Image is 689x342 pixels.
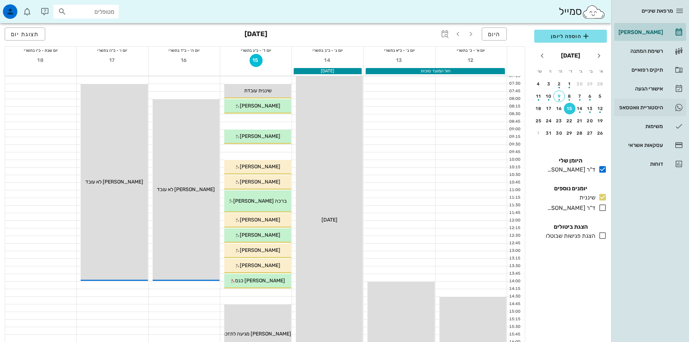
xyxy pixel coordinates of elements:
div: תיקים רפואיים [617,67,663,73]
div: 13:00 [507,248,522,254]
button: 13 [584,103,596,114]
th: א׳ [597,65,606,77]
h4: הצגת ביטולים [534,223,607,231]
div: 3 [543,81,555,86]
div: 12 [595,106,606,111]
a: [PERSON_NAME] [614,24,686,41]
span: [PERSON_NAME] כנס [235,278,285,284]
button: 17 [106,54,119,67]
div: 12:45 [507,240,522,246]
div: 10 [543,94,555,99]
h4: יומנים נוספים [534,184,607,193]
div: 20 [584,118,596,123]
div: יום ב׳ - כ״א בתשרי [363,47,435,54]
div: 28 [595,81,606,86]
div: 1 [533,131,544,136]
div: [PERSON_NAME] [617,29,663,35]
div: יום ו׳ - כ״ה בתשרי [77,47,148,54]
div: 27 [584,131,596,136]
div: 15 [564,106,575,111]
div: 4 [533,81,544,86]
div: 11:45 [507,210,522,216]
div: 18 [533,106,544,111]
div: 11 [533,94,544,99]
button: 15 [564,103,575,114]
span: מרפאת שיניים [642,8,673,14]
div: 07:15 [507,73,522,79]
button: 1 [533,127,544,139]
button: 3 [543,78,555,90]
div: 12:00 [507,218,522,224]
span: 17 [106,57,119,63]
button: 29 [564,127,575,139]
button: 14 [574,103,586,114]
div: 11:30 [507,202,522,208]
div: 15:45 [507,332,522,338]
div: 14:45 [507,301,522,307]
div: 8 [564,94,575,99]
span: [PERSON_NAME] מגיעה לתזכר את יום חמישי ולבדוק הודעות [165,331,291,337]
div: 2 [553,81,565,86]
div: 17 [543,106,555,111]
span: 15 [250,57,263,63]
a: תיקים רפואיים [614,61,686,79]
div: עסקאות אשראי [617,142,663,148]
div: 12:30 [507,233,522,239]
div: 25 [533,118,544,123]
div: 08:00 [507,96,522,102]
div: יום שבת - כ״ו בתשרי [5,47,76,54]
div: שיננית [577,193,595,202]
button: 14 [321,54,334,67]
button: חודש שעבר [592,49,605,62]
button: 18 [533,103,544,114]
button: תצוגת יום [5,28,45,41]
div: 10:00 [507,157,522,163]
a: דוחות [614,155,686,173]
button: 11 [533,90,544,102]
button: 30 [574,78,586,90]
div: 14 [574,106,586,111]
button: 15 [250,54,263,67]
span: 16 [178,57,191,63]
button: 30 [553,127,565,139]
div: 12:15 [507,225,522,231]
div: 10:30 [507,172,522,178]
a: רשימת המתנה [614,42,686,60]
div: ד"ר [PERSON_NAME] [544,165,595,174]
div: 31 [543,131,555,136]
span: [PERSON_NAME] לא עובד [85,179,143,185]
button: 1 [564,78,575,90]
div: 30 [553,131,565,136]
div: 7 [574,94,586,99]
div: הצגת פגישות שבוטלו [543,232,595,240]
button: 23 [553,115,565,127]
span: [PERSON_NAME] [240,232,280,238]
th: ב׳ [586,65,596,77]
div: 5 [595,94,606,99]
span: ברכה [PERSON_NAME] [233,198,287,204]
span: היום [488,31,501,38]
h4: היומן שלי [534,156,607,165]
div: יום ה׳ - כ״ד בתשרי [149,47,220,54]
span: [PERSON_NAME] [240,262,280,269]
th: ג׳ [576,65,586,77]
span: [PERSON_NAME] [240,133,280,139]
span: 14 [321,57,334,63]
button: הוספה ליומן [534,30,607,43]
div: 13 [584,106,596,111]
div: 29 [584,81,596,86]
div: 14:00 [507,278,522,284]
span: חול המועד סוכות [421,68,450,73]
div: יום א׳ - כ׳ בתשרי [435,47,507,54]
button: 12 [464,54,477,67]
h3: [DATE] [244,28,267,42]
div: 08:15 [507,104,522,110]
div: 1 [564,81,575,86]
div: 23 [553,118,565,123]
div: משימות [617,123,663,129]
div: 30 [574,81,586,86]
button: [DATE] [558,48,583,63]
div: דוחות [617,161,663,167]
div: 09:30 [507,142,522,148]
button: 4 [533,78,544,90]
